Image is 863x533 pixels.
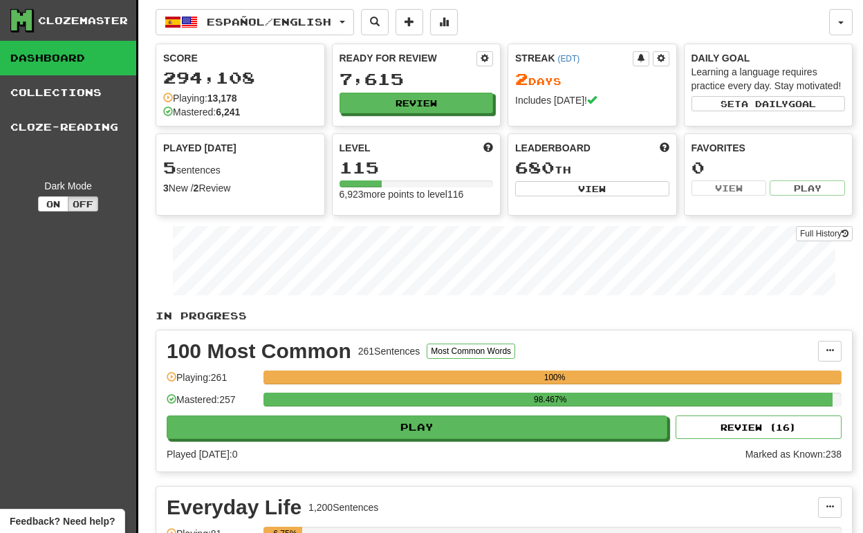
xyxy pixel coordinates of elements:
span: Español / English [207,16,331,28]
button: Review (16) [676,415,842,439]
div: 6,923 more points to level 116 [340,187,494,201]
span: Open feedback widget [10,514,115,528]
button: Español/English [156,9,354,35]
strong: 2 [194,183,199,194]
div: 261 Sentences [358,344,420,358]
a: Full History [796,226,853,241]
div: Mastered: 257 [167,393,257,415]
span: Leaderboard [515,141,591,155]
button: Review [340,93,494,113]
span: Played [DATE]: 0 [167,449,237,460]
div: Includes [DATE]! [515,93,669,107]
strong: 6,241 [216,106,240,118]
div: 115 [340,159,494,176]
div: 100 Most Common [167,341,351,362]
div: 100% [268,371,842,384]
span: 5 [163,158,176,177]
button: More stats [430,9,458,35]
button: Play [770,180,845,196]
button: On [38,196,68,212]
button: Search sentences [361,9,389,35]
span: 680 [515,158,555,177]
span: This week in points, UTC [660,141,669,155]
span: a daily [741,99,788,109]
div: Mastered: [163,105,240,119]
div: Playing: 261 [167,371,257,393]
button: Most Common Words [427,344,515,359]
div: sentences [163,159,317,177]
div: 0 [692,159,846,176]
div: Playing: [163,91,237,105]
button: Off [68,196,98,212]
div: Daily Goal [692,51,846,65]
a: (EDT) [557,54,579,64]
div: Score [163,51,317,65]
div: 7,615 [340,71,494,88]
span: Played [DATE] [163,141,236,155]
button: Add sentence to collection [396,9,423,35]
div: Marked as Known: 238 [745,447,842,461]
button: Play [167,415,667,439]
span: 2 [515,69,528,88]
p: In Progress [156,309,853,323]
div: Streak [515,51,633,65]
span: Score more points to level up [483,141,493,155]
div: New / Review [163,181,317,195]
button: View [515,181,669,196]
div: Learning a language requires practice every day. Stay motivated! [692,65,846,93]
div: Ready for Review [340,51,477,65]
div: Dark Mode [10,179,126,193]
div: Clozemaster [38,14,128,28]
div: Day s [515,71,669,88]
div: 98.467% [268,393,833,406]
div: 294,108 [163,69,317,86]
span: Level [340,141,371,155]
strong: 3 [163,183,169,194]
button: View [692,180,767,196]
div: th [515,159,669,177]
strong: 13,178 [207,93,237,104]
div: Favorites [692,141,846,155]
button: Seta dailygoal [692,96,846,111]
div: Everyday Life [167,497,301,518]
div: 1,200 Sentences [308,501,378,514]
